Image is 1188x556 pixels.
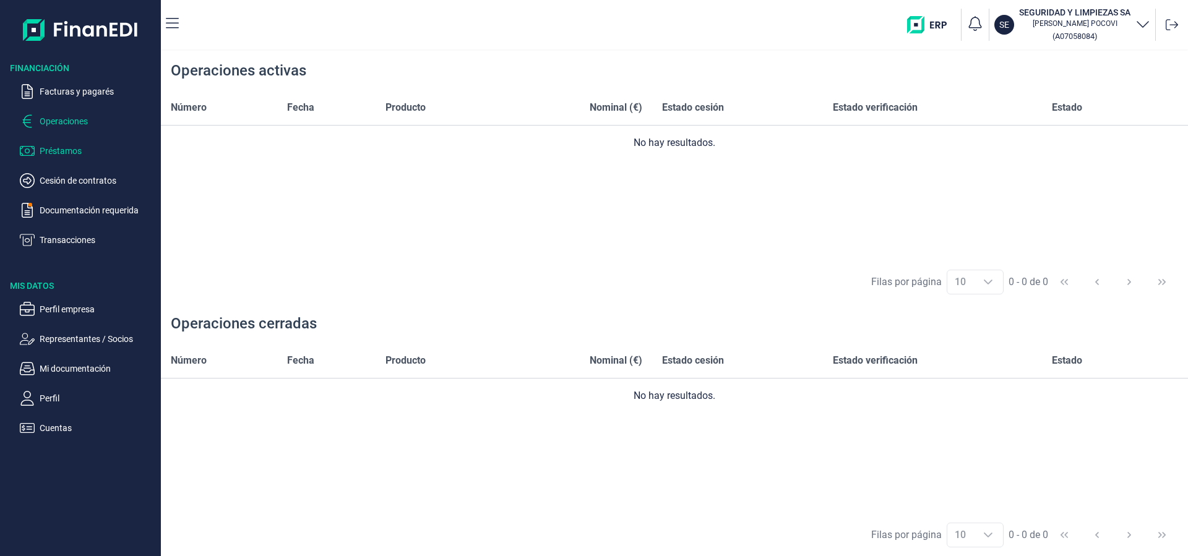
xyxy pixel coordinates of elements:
[20,331,156,346] button: Representantes / Socios
[590,100,642,115] span: Nominal (€)
[40,203,156,218] p: Documentación requerida
[287,353,314,368] span: Fecha
[40,302,156,317] p: Perfil empresa
[20,391,156,406] button: Perfil
[871,528,942,542] div: Filas por página
[40,331,156,346] p: Representantes / Socios
[40,173,156,188] p: Cesión de contratos
[1147,267,1177,297] button: Last Page
[1114,520,1144,550] button: Next Page
[1019,19,1130,28] p: [PERSON_NAME] POCOVI
[20,114,156,129] button: Operaciones
[1009,277,1048,287] span: 0 - 0 de 0
[385,100,426,115] span: Producto
[662,353,724,368] span: Estado cesión
[20,173,156,188] button: Cesión de contratos
[1019,6,1130,19] h3: SEGURIDAD Y LIMPIEZAS SA
[907,16,956,33] img: erp
[20,233,156,247] button: Transacciones
[1052,100,1082,115] span: Estado
[833,353,918,368] span: Estado verificación
[994,6,1150,43] button: SESEGURIDAD Y LIMPIEZAS SA[PERSON_NAME] POCOVI(A07058084)
[20,421,156,435] button: Cuentas
[40,84,156,99] p: Facturas y pagarés
[590,353,642,368] span: Nominal (€)
[1009,530,1048,540] span: 0 - 0 de 0
[1049,520,1079,550] button: First Page
[1082,267,1112,297] button: Previous Page
[999,19,1009,31] p: SE
[171,61,306,80] div: Operaciones activas
[1049,267,1079,297] button: First Page
[40,233,156,247] p: Transacciones
[20,84,156,99] button: Facturas y pagarés
[662,100,724,115] span: Estado cesión
[23,10,139,49] img: Logo de aplicación
[171,353,207,368] span: Número
[20,302,156,317] button: Perfil empresa
[40,361,156,376] p: Mi documentación
[1052,353,1082,368] span: Estado
[40,391,156,406] p: Perfil
[40,114,156,129] p: Operaciones
[1082,520,1112,550] button: Previous Page
[973,270,1003,294] div: Choose
[171,388,1178,403] div: No hay resultados.
[1114,267,1144,297] button: Next Page
[1147,520,1177,550] button: Last Page
[171,100,207,115] span: Número
[171,135,1178,150] div: No hay resultados.
[20,143,156,158] button: Préstamos
[171,314,317,333] div: Operaciones cerradas
[40,143,156,158] p: Préstamos
[287,100,314,115] span: Fecha
[20,361,156,376] button: Mi documentación
[385,353,426,368] span: Producto
[973,523,1003,547] div: Choose
[833,100,918,115] span: Estado verificación
[20,203,156,218] button: Documentación requerida
[871,275,942,289] div: Filas por página
[40,421,156,435] p: Cuentas
[1052,32,1097,41] small: Copiar cif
